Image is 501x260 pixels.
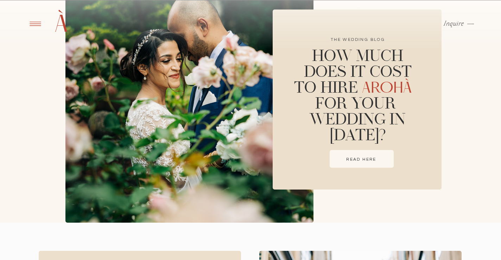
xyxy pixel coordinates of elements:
[343,157,380,161] a: Read here
[444,20,464,27] a: Inquire
[292,48,423,142] h3: HOW much does it cost to hire for your wedding in [DATE]?
[50,9,72,39] a: À
[355,82,418,97] h3: AROHÀ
